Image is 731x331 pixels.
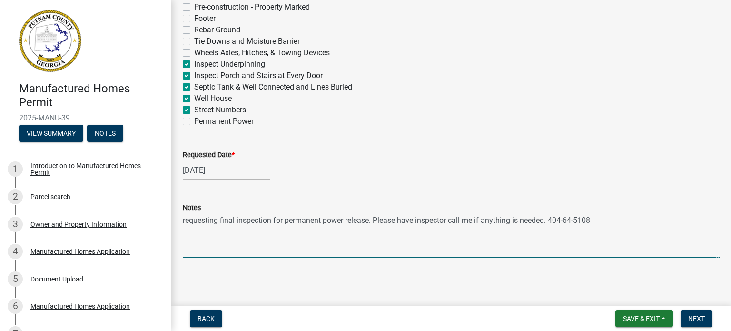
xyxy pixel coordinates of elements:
button: Notes [87,125,123,142]
span: Next [688,315,705,322]
div: 6 [8,299,23,314]
div: 3 [8,217,23,232]
label: Pre-construction - Property Marked [194,1,310,13]
img: Putnam County, Georgia [19,10,81,72]
label: Footer [194,13,216,24]
label: Inspect Underpinning [194,59,265,70]
button: Back [190,310,222,327]
span: Save & Exit [623,315,660,322]
label: Wheels Axles, Hitches, & Towing Devices [194,47,330,59]
div: Manufactured Homes Application [30,303,130,310]
div: 5 [8,271,23,287]
wm-modal-confirm: Notes [87,130,123,138]
input: mm/dd/yyyy [183,160,270,180]
label: Permanent Power [194,116,254,127]
div: Document Upload [30,276,83,282]
wm-modal-confirm: Summary [19,130,83,138]
h4: Manufactured Homes Permit [19,82,164,110]
div: Parcel search [30,193,70,200]
label: Tie Downs and Moisture Barrier [194,36,300,47]
div: 1 [8,161,23,177]
button: Save & Exit [615,310,673,327]
label: Well House [194,93,232,104]
div: 2 [8,189,23,204]
label: Rebar Ground [194,24,240,36]
label: Requested Date [183,152,235,159]
button: View Summary [19,125,83,142]
div: 4 [8,244,23,259]
label: Septic Tank & Well Connected and Lines Buried [194,81,352,93]
button: Next [681,310,712,327]
span: 2025-MANU-39 [19,113,152,122]
div: Introduction to Manufactured Homes Permit [30,162,156,176]
span: Back [198,315,215,322]
div: Owner and Property Information [30,221,127,228]
label: Inspect Porch and Stairs at Every Door [194,70,323,81]
label: Street Numbers [194,104,246,116]
div: Manufactured Homes Application [30,248,130,255]
label: Notes [183,205,201,211]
